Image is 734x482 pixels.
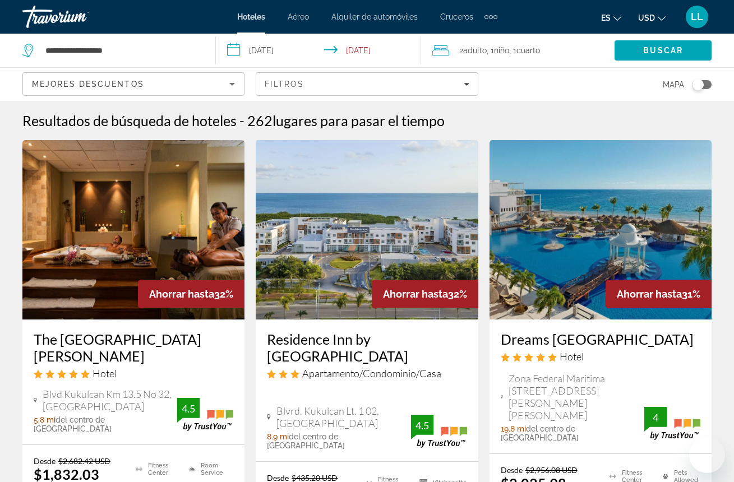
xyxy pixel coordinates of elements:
div: 4.5 [411,419,433,432]
span: Blvrd. Kukulcan Lt. 1 02, [GEOGRAPHIC_DATA] [276,405,411,429]
li: Fitness Center [130,456,183,482]
img: TrustYou guest rating badge [177,398,233,431]
span: Apartamento/Condominio/Casa [302,367,441,379]
img: TrustYou guest rating badge [644,407,700,440]
a: Travorium [22,2,135,31]
a: Alquiler de automóviles [331,12,418,21]
button: Search [615,40,712,61]
button: User Menu [682,5,712,29]
span: del centro de [GEOGRAPHIC_DATA] [267,432,345,450]
span: Zona Federal Maritima [STREET_ADDRESS][PERSON_NAME][PERSON_NAME] [509,372,644,421]
span: LL [691,11,703,22]
span: Ahorrar hasta [617,288,682,300]
div: 4 [644,411,667,424]
button: Toggle map [684,80,712,90]
del: $2,956.08 USD [525,465,578,475]
span: Blvd Kukulcan Km 13.5 No 32, [GEOGRAPHIC_DATA] [43,388,178,413]
span: 8.9 mi [267,432,289,441]
span: , 1 [487,43,509,58]
h2: 262 [247,112,445,129]
button: Extra navigation items [484,8,497,26]
span: 5.8 mi [34,415,56,424]
span: , 1 [509,43,540,58]
a: Hoteles [237,12,265,21]
div: 5 star Hotel [34,367,233,379]
span: Hotel [93,367,117,379]
a: Cruceros [440,12,473,21]
img: TrustYou guest rating badge [411,415,467,448]
span: USD [638,13,655,22]
button: Change currency [638,10,666,26]
div: 3 star Apartment [267,367,467,379]
div: 5 star Hotel [501,350,700,363]
iframe: Botón para iniciar la ventana de mensajería [689,437,725,473]
span: Ahorrar hasta [149,288,214,300]
span: Buscar [643,46,683,55]
span: 2 [459,43,487,58]
span: - [239,112,244,129]
span: Mejores descuentos [32,80,144,89]
span: Cuarto [516,46,540,55]
button: Filters [256,72,478,96]
mat-select: Sort by [32,77,235,91]
li: Room Service [183,456,233,482]
span: Niño [494,46,509,55]
img: Dreams Sapphire Resort & Spa [490,140,712,319]
del: $2,682.42 USD [58,456,110,466]
h1: Resultados de búsqueda de hoteles [22,112,237,129]
button: Change language [601,10,621,26]
a: Residence Inn by [GEOGRAPHIC_DATA] [267,331,467,364]
a: Dreams [GEOGRAPHIC_DATA] [501,331,700,347]
span: Mapa [663,77,684,92]
div: 4.5 [177,402,200,415]
a: Aéreo [288,12,309,21]
img: Residence Inn by Marriott Cancun Hotel Zone [256,140,478,319]
span: Adulto [463,46,487,55]
span: Hotel [560,350,584,363]
img: The Royal Sands Resort & Spa [22,140,244,319]
span: Desde [34,456,56,466]
a: The [GEOGRAPHIC_DATA][PERSON_NAME] [34,331,233,364]
button: Travelers: 2 adults, 1 child [421,34,615,67]
div: 32% [372,280,478,308]
span: Desde [501,465,523,475]
div: 31% [606,280,712,308]
span: Filtros [265,80,304,89]
span: del centro de [GEOGRAPHIC_DATA] [34,415,112,433]
span: del centro de [GEOGRAPHIC_DATA] [501,424,579,442]
div: 32% [138,280,244,308]
span: lugares para pasar el tiempo [273,112,445,129]
span: es [601,13,611,22]
span: 19.8 mi [501,424,526,433]
span: Ahorrar hasta [383,288,448,300]
button: Select check in and out date [216,34,421,67]
input: Search hotel destination [44,42,198,59]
